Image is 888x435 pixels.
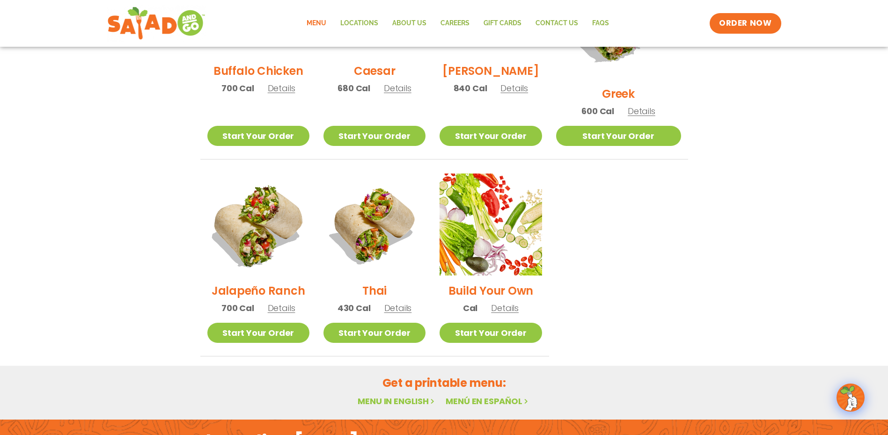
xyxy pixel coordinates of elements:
[448,283,534,299] h2: Build Your Own
[362,283,387,299] h2: Thai
[198,165,318,284] img: Product photo for Jalapeño Ranch Wrap
[581,105,614,117] span: 600 Cal
[338,302,371,314] span: 430 Cal
[221,82,254,94] span: 700 Cal
[384,302,412,314] span: Details
[556,126,681,146] a: Start Your Order
[384,82,411,94] span: Details
[628,105,655,117] span: Details
[333,13,385,34] a: Locations
[207,323,309,343] a: Start Your Order
[385,13,433,34] a: About Us
[300,13,616,34] nav: Menu
[442,63,539,79] h2: [PERSON_NAME]
[446,395,530,407] a: Menú en español
[463,302,477,314] span: Cal
[837,384,864,411] img: wpChatIcon
[323,323,426,343] a: Start Your Order
[300,13,333,34] a: Menu
[212,283,305,299] h2: Jalapeño Ranch
[602,86,635,102] h2: Greek
[477,13,528,34] a: GIFT CARDS
[354,63,396,79] h2: Caesar
[207,126,309,146] a: Start Your Order
[200,375,688,391] h2: Get a printable menu:
[323,126,426,146] a: Start Your Order
[491,302,519,314] span: Details
[719,18,771,29] span: ORDER NOW
[440,126,542,146] a: Start Your Order
[268,82,295,94] span: Details
[528,13,585,34] a: Contact Us
[454,82,487,94] span: 840 Cal
[338,82,370,94] span: 680 Cal
[213,63,303,79] h2: Buffalo Chicken
[585,13,616,34] a: FAQs
[433,13,477,34] a: Careers
[268,302,295,314] span: Details
[440,323,542,343] a: Start Your Order
[440,174,542,275] img: Product photo for Build Your Own
[221,302,254,314] span: 700 Cal
[500,82,528,94] span: Details
[107,5,206,42] img: new-SAG-logo-768×292
[358,395,436,407] a: Menu in English
[710,13,781,34] a: ORDER NOW
[323,174,426,275] img: Product photo for Thai Wrap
